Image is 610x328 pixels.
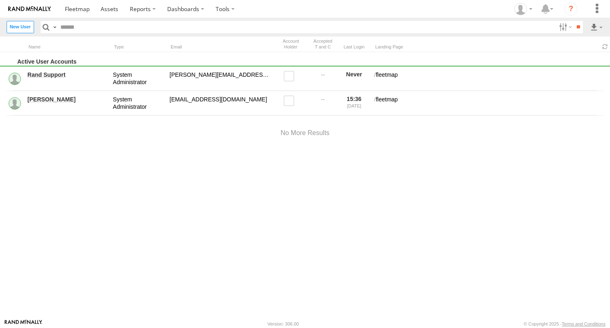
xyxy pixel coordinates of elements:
div: Name [26,43,108,51]
a: Visit our Website [5,320,42,328]
div: Version: 306.00 [267,321,299,326]
div: wagner@randmcnally.com [168,70,271,87]
span: Refresh [600,43,610,50]
label: Read only [284,96,298,106]
div: System Administrator [112,70,165,87]
div: System Administrator [112,94,165,112]
img: rand-logo.svg [8,6,51,12]
label: Read only [284,71,298,81]
div: fleetmap [373,70,603,87]
i: ? [564,2,578,16]
div: Last Login [338,43,370,51]
div: Landing Page [373,43,597,51]
div: Has user accepted Terms and Conditions [311,37,335,51]
div: wagnerwater@yahoo.com [168,94,271,112]
a: Terms and Conditions [562,321,605,326]
label: Export results as... [589,21,603,33]
div: fleetmap [373,94,603,112]
a: [PERSON_NAME] [28,96,107,103]
div: Samantha Graf [511,3,535,15]
div: Email [168,43,271,51]
div: © Copyright 2025 - [524,321,605,326]
label: Search Query [51,21,58,33]
label: Search Filter Options [556,21,573,33]
label: Create New User [7,21,34,33]
a: Rand Support [28,71,107,78]
div: 15:36 [DATE] [338,94,370,112]
div: Type [112,43,165,51]
div: Account Holder [274,37,307,51]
